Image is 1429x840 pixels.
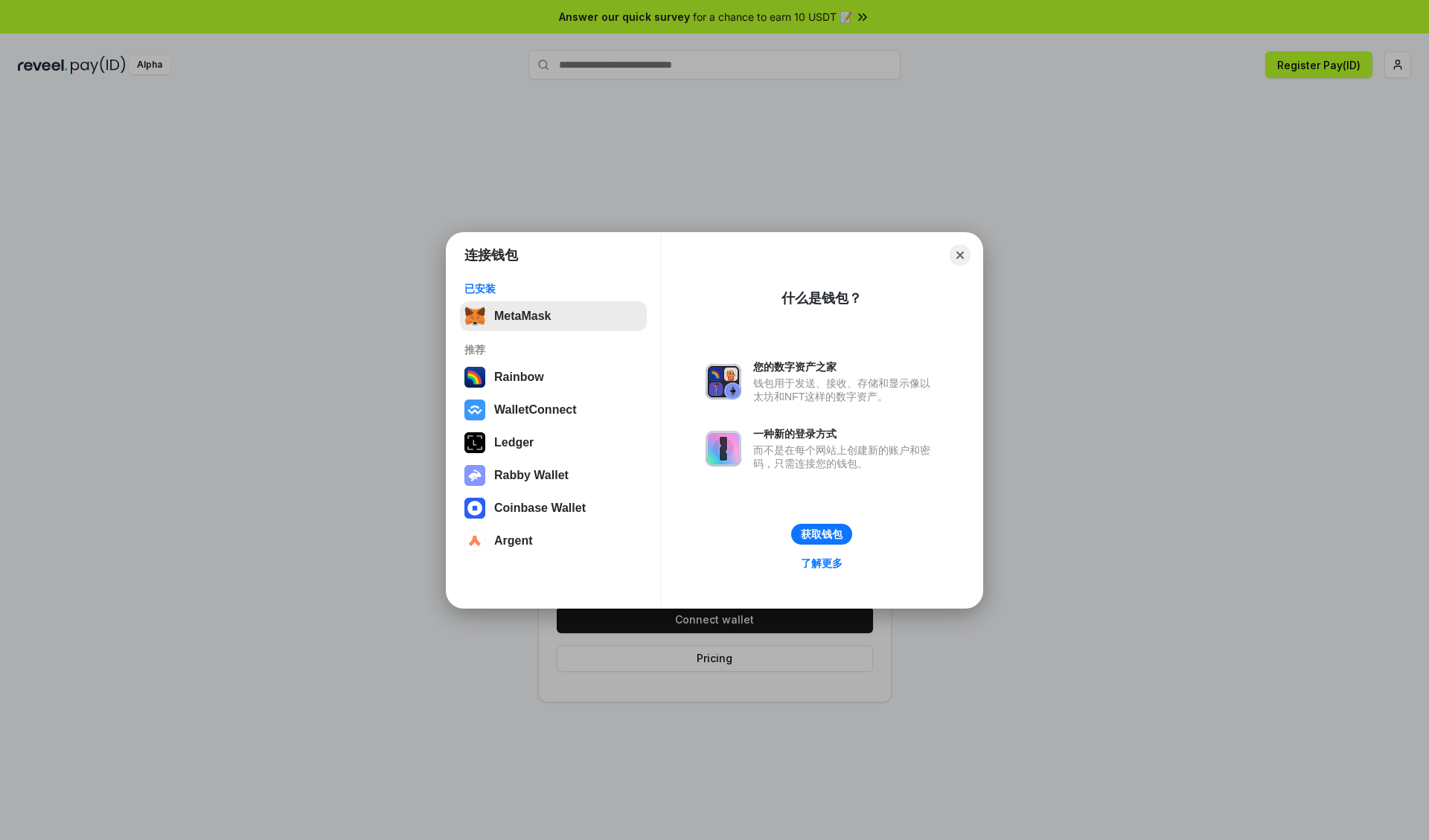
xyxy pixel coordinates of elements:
[791,524,852,545] button: 获取钱包
[494,371,544,384] div: Rainbow
[464,282,642,295] div: 已安装
[464,498,485,519] img: svg+xml,%3Csvg%20width%3D%2228%22%20height%3D%2228%22%20viewBox%3D%220%200%2028%2028%22%20fill%3D...
[494,501,586,515] div: Coinbase Wallet
[753,427,938,440] div: 一种新的登录方式
[464,432,485,453] img: svg+xml,%3Csvg%20xmlns%3D%22http%3A%2F%2Fwww.w3.org%2F2000%2Fsvg%22%20width%3D%2228%22%20height%3...
[781,289,862,307] div: 什么是钱包？
[464,343,642,356] div: 推荐
[460,428,647,458] button: Ledger
[753,443,938,470] div: 而不是在每个网站上创建新的账户和密码，只需连接您的钱包。
[494,310,551,323] div: MetaMask
[792,554,851,573] a: 了解更多
[494,403,577,417] div: WalletConnect
[801,557,843,570] div: 了解更多
[464,465,485,486] img: svg+xml,%3Csvg%20xmlns%3D%22http%3A%2F%2Fwww.w3.org%2F2000%2Fsvg%22%20fill%3D%22none%22%20viewBox...
[464,306,485,327] img: svg+xml,%3Csvg%20fill%3D%22none%22%20height%3D%2233%22%20viewBox%3D%220%200%2035%2033%22%20width%...
[464,530,485,551] img: svg+xml,%3Csvg%20width%3D%2228%22%20height%3D%2228%22%20viewBox%3D%220%200%2028%2028%22%20fill%3D...
[950,245,971,266] button: Close
[460,395,647,425] button: WalletConnect
[494,436,534,449] div: Ledger
[753,376,938,403] div: 钱包用于发送、接收、存储和显示像以太坊和NFT这样的数字资产。
[706,431,741,467] img: svg+xml,%3Csvg%20xmlns%3D%22http%3A%2F%2Fwww.w3.org%2F2000%2Fsvg%22%20fill%3D%22none%22%20viewBox...
[753,360,938,373] div: 您的数字资产之家
[460,493,647,523] button: Coinbase Wallet
[460,526,647,556] button: Argent
[494,469,569,482] div: Rabby Wallet
[460,461,647,490] button: Rabby Wallet
[464,367,485,388] img: svg+xml,%3Csvg%20width%3D%22120%22%20height%3D%22120%22%20viewBox%3D%220%200%20120%20120%22%20fil...
[464,246,518,264] h1: 连接钱包
[706,364,741,400] img: svg+xml,%3Csvg%20xmlns%3D%22http%3A%2F%2Fwww.w3.org%2F2000%2Fsvg%22%20fill%3D%22none%22%20viewBox...
[801,528,843,541] div: 获取钱包
[460,362,647,392] button: Rainbow
[464,400,485,420] img: svg+xml,%3Csvg%20width%3D%2228%22%20height%3D%2228%22%20viewBox%3D%220%200%2028%2028%22%20fill%3D...
[494,534,533,548] div: Argent
[460,301,647,331] button: MetaMask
